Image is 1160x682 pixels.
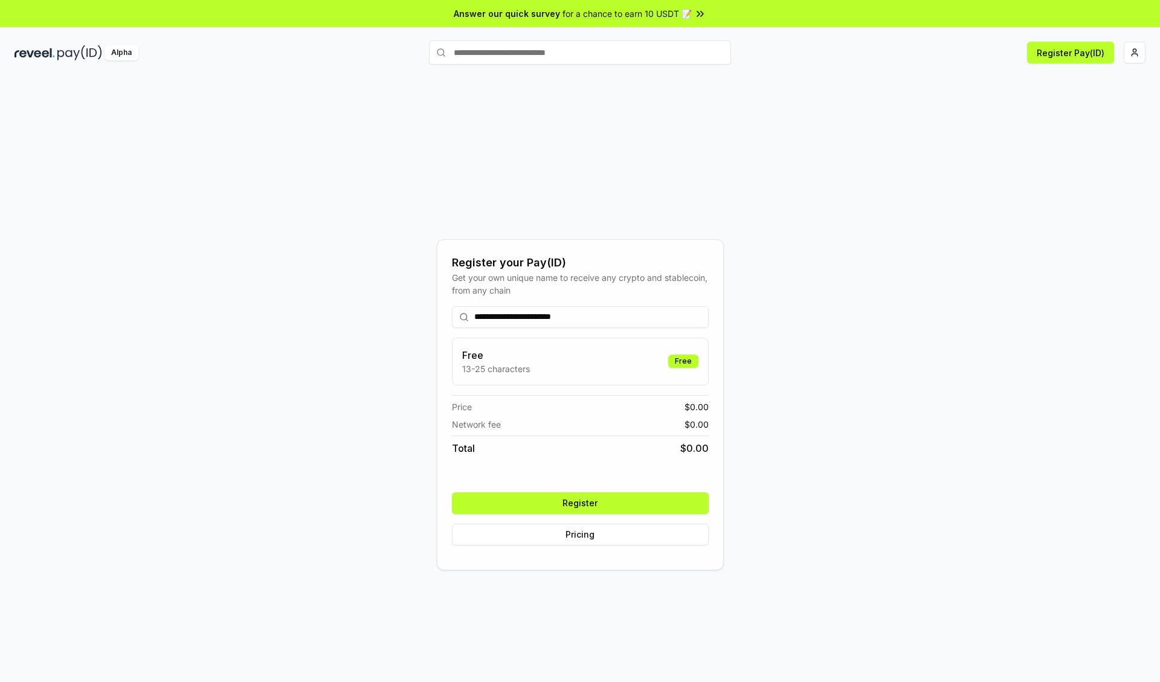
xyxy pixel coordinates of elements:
[452,492,709,514] button: Register
[462,362,530,375] p: 13-25 characters
[452,524,709,545] button: Pricing
[452,254,709,271] div: Register your Pay(ID)
[685,401,709,413] span: $ 0.00
[685,418,709,431] span: $ 0.00
[452,441,475,455] span: Total
[454,7,560,20] span: Answer our quick survey
[462,348,530,362] h3: Free
[105,45,138,60] div: Alpha
[452,271,709,297] div: Get your own unique name to receive any crypto and stablecoin, from any chain
[452,401,472,413] span: Price
[668,355,698,368] div: Free
[57,45,102,60] img: pay_id
[452,418,501,431] span: Network fee
[562,7,692,20] span: for a chance to earn 10 USDT 📝
[14,45,55,60] img: reveel_dark
[1027,42,1114,63] button: Register Pay(ID)
[680,441,709,455] span: $ 0.00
